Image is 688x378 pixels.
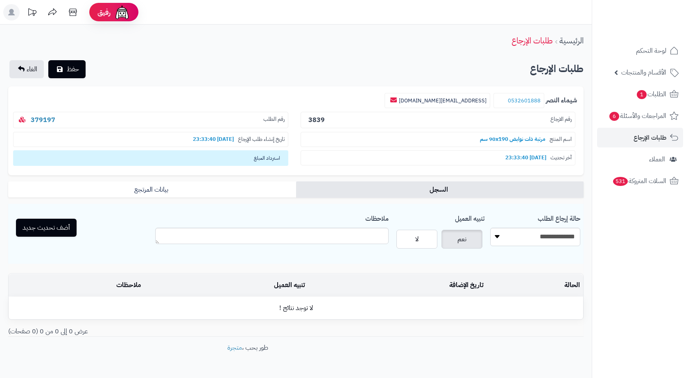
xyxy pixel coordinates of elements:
a: الرئيسية [559,34,584,47]
label: ملاحظات [365,211,389,224]
img: logo-2.png [632,21,680,38]
a: [EMAIL_ADDRESS][DOMAIN_NAME] [399,97,487,104]
a: السجل [296,181,584,198]
td: الحالة [487,274,583,297]
span: الغاء [27,64,37,74]
a: العملاء [597,149,683,169]
label: حالة إرجاع الطلب [538,211,580,224]
span: العملاء [649,154,665,165]
span: رفيق [97,7,111,17]
span: 1 [637,90,647,99]
img: ai-face.png [114,4,130,20]
span: السلات المتروكة [612,175,666,187]
span: لوحة التحكم [636,45,666,57]
span: الطلبات [636,88,666,100]
span: آخر تحديث [550,154,572,162]
a: طلبات الإرجاع [597,128,683,147]
span: اسم المنتج [550,136,572,143]
span: لا [415,234,419,244]
a: تحديثات المنصة [22,4,42,23]
a: بيانات المرتجع [8,181,296,198]
div: عرض 0 إلى 0 من 0 (0 صفحات) [2,327,296,336]
b: [DATE] 23:33:40 [189,135,238,143]
span: حفظ [67,64,79,74]
h2: طلبات الإرجاع [530,61,584,77]
span: طلبات الإرجاع [634,132,666,143]
span: المراجعات والأسئلة [609,110,666,122]
span: رقم الارجاع [550,115,572,125]
td: ملاحظات [9,274,144,297]
a: السلات المتروكة531 [597,171,683,191]
a: متجرة [227,343,242,353]
a: 379197 [31,115,55,125]
td: تاريخ الإضافة [308,274,487,297]
span: تاريخ إنشاء طلب الإرجاع [238,136,285,143]
b: [DATE] 23:33:40 [501,154,550,161]
a: لوحة التحكم [597,41,683,61]
span: 6 [609,112,619,121]
span: استرداد المبلغ [13,150,288,166]
a: 0532601888 [508,97,541,104]
a: الغاء [9,60,44,78]
b: 3839 [308,115,325,125]
label: تنبيه العميل [455,211,484,224]
td: لا توجد نتائج ! [9,297,583,319]
b: شيماء النصر [546,96,577,105]
b: مرتبة ذات نوابض 90x190 سم [476,135,550,143]
span: الأقسام والمنتجات [621,67,666,78]
button: حفظ [48,60,86,78]
a: الطلبات1 [597,84,683,104]
span: رقم الطلب [263,115,285,125]
button: أضف تحديث جديد [16,219,77,237]
a: طلبات الإرجاع [511,34,553,47]
td: تنبيه العميل [144,274,308,297]
span: نعم [457,234,466,244]
a: المراجعات والأسئلة6 [597,106,683,126]
span: 531 [613,177,628,186]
